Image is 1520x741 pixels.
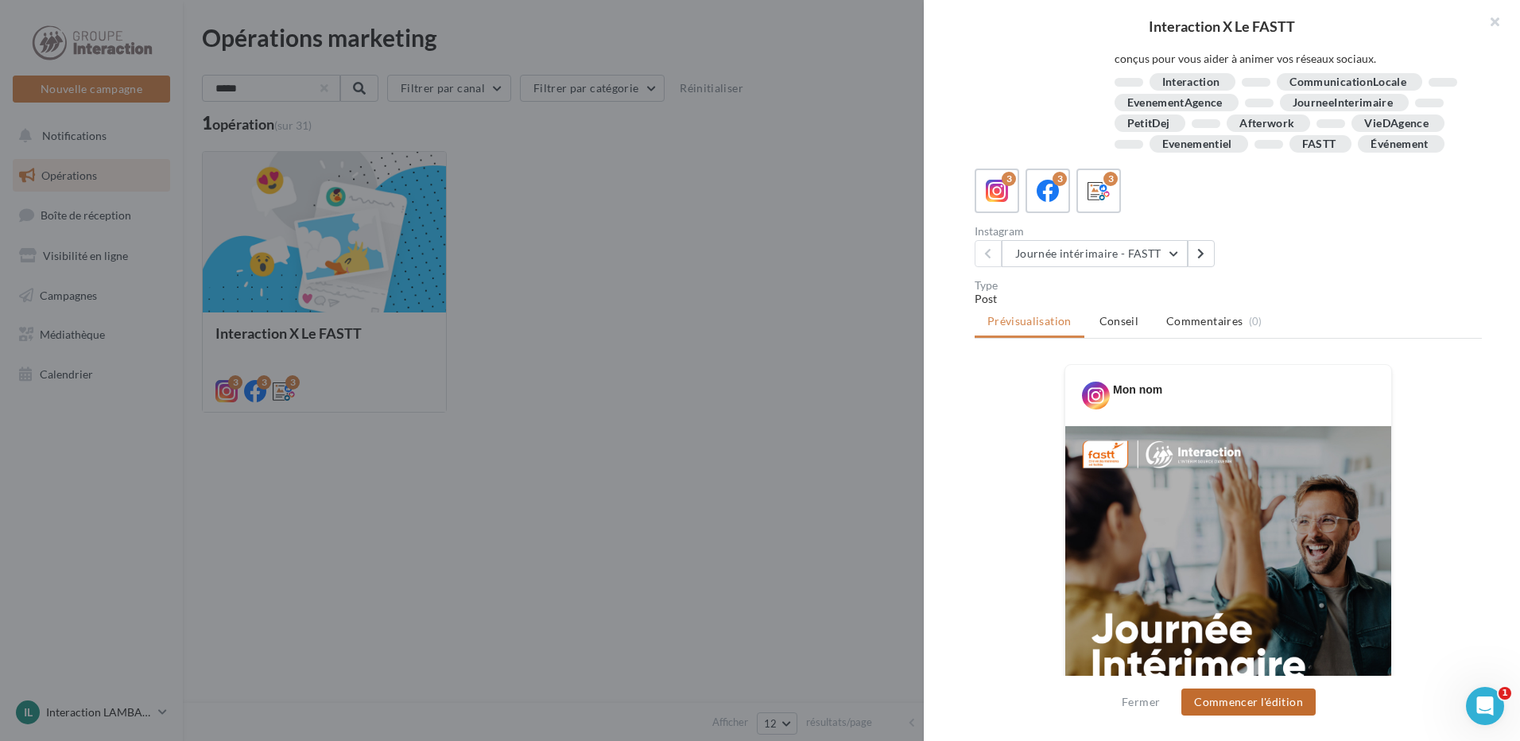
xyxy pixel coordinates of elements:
[1466,687,1504,725] iframe: Intercom live chat
[1499,687,1511,700] span: 1
[1166,313,1243,329] span: Commentaires
[975,226,1222,237] div: Instagram
[1302,138,1336,150] div: FASTT
[1127,97,1223,109] div: EvenementAgence
[1002,240,1188,267] button: Journée intérimaire - FASTT
[975,280,1482,291] div: Type
[1115,693,1166,712] button: Fermer
[975,291,1482,307] div: Post
[1239,118,1294,130] div: Afterwork
[1053,172,1067,186] div: 3
[1364,118,1429,130] div: VieDAgence
[1293,97,1393,109] div: JourneeInterimaire
[1289,76,1406,88] div: CommunicationLocale
[1099,314,1138,328] span: Conseil
[1181,689,1316,716] button: Commencer l'édition
[1127,118,1170,130] div: PetitDej
[1113,382,1162,398] div: Mon nom
[1162,138,1232,150] div: Evenementiel
[949,19,1495,33] div: Interaction X Le FASTT
[1162,76,1220,88] div: Interaction
[1371,138,1428,150] div: Événement
[1249,315,1262,328] span: (0)
[1103,172,1118,186] div: 3
[1002,172,1016,186] div: 3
